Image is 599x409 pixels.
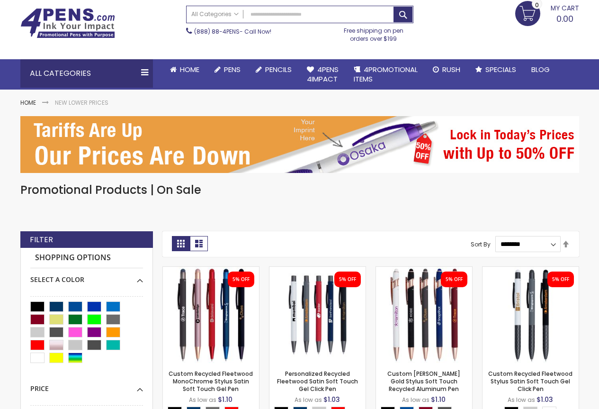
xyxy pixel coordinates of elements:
[191,10,239,18] span: All Categories
[535,0,539,9] span: 0
[172,236,190,251] strong: Grid
[488,370,572,393] a: Custom Recycled Fleetwood Stylus Satin Soft Touch Gel Click Pen
[531,64,550,74] span: Blog
[485,64,516,74] span: Specials
[207,59,248,80] a: Pens
[30,235,53,245] strong: Filter
[425,59,468,80] a: Rush
[30,268,143,284] div: Select A Color
[20,116,579,173] img: New Lower Prices
[483,267,579,363] img: Custom Recycled Fleetwood Stylus Satin Soft Touch Gel Click Pen
[339,276,356,283] div: 5% OFF
[307,64,339,84] span: 4Pens 4impact
[442,64,460,74] span: Rush
[483,266,579,274] a: Custom Recycled Fleetwood Stylus Satin Soft Touch Gel Click Pen
[189,396,216,404] span: As low as
[232,276,250,283] div: 5% OFF
[187,6,243,22] a: All Categories
[55,99,108,107] strong: New Lower Prices
[269,267,366,363] img: Personalized Recycled Fleetwood Satin Soft Touch Gel Click Pen
[163,267,259,363] img: Custom Recycled Fleetwood MonoChrome Stylus Satin Soft Touch Gel Pen
[248,59,299,80] a: Pencils
[180,64,199,74] span: Home
[20,59,153,88] div: All Categories
[521,383,599,409] iframe: Google Customer Reviews
[346,59,425,90] a: 4PROMOTIONALITEMS
[269,266,366,274] a: Personalized Recycled Fleetwood Satin Soft Touch Gel Click Pen
[20,8,115,38] img: 4Pens Custom Pens and Promotional Products
[20,182,579,198] h1: Promotional Products | On Sale
[194,27,240,36] a: (888) 88-4PENS
[556,13,573,25] span: 0.00
[376,266,472,274] a: Custom Lexi Rose Gold Stylus Soft Touch Recycled Aluminum Pen
[334,23,413,42] div: Free shipping on pen orders over $199
[277,370,358,393] a: Personalized Recycled Fleetwood Satin Soft Touch Gel Click Pen
[163,266,259,274] a: Custom Recycled Fleetwood MonoChrome Stylus Satin Soft Touch Gel Pen
[524,59,557,80] a: Blog
[323,395,340,404] span: $1.03
[169,370,253,393] a: Custom Recycled Fleetwood MonoChrome Stylus Satin Soft Touch Gel Pen
[295,396,322,404] span: As low as
[30,377,143,393] div: Price
[552,276,569,283] div: 5% OFF
[515,1,579,25] a: 0.00 0
[468,59,524,80] a: Specials
[446,276,463,283] div: 5% OFF
[387,370,460,393] a: Custom [PERSON_NAME] Gold Stylus Soft Touch Recycled Aluminum Pen
[354,64,418,84] span: 4PROMOTIONAL ITEMS
[402,396,429,404] span: As low as
[218,395,232,404] span: $1.10
[376,267,472,363] img: Custom Lexi Rose Gold Stylus Soft Touch Recycled Aluminum Pen
[431,395,446,404] span: $1.10
[224,64,241,74] span: Pens
[265,64,292,74] span: Pencils
[471,240,491,248] label: Sort By
[508,396,535,404] span: As low as
[162,59,207,80] a: Home
[30,248,143,268] strong: Shopping Options
[194,27,271,36] span: - Call Now!
[20,99,36,107] a: Home
[299,59,346,90] a: 4Pens4impact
